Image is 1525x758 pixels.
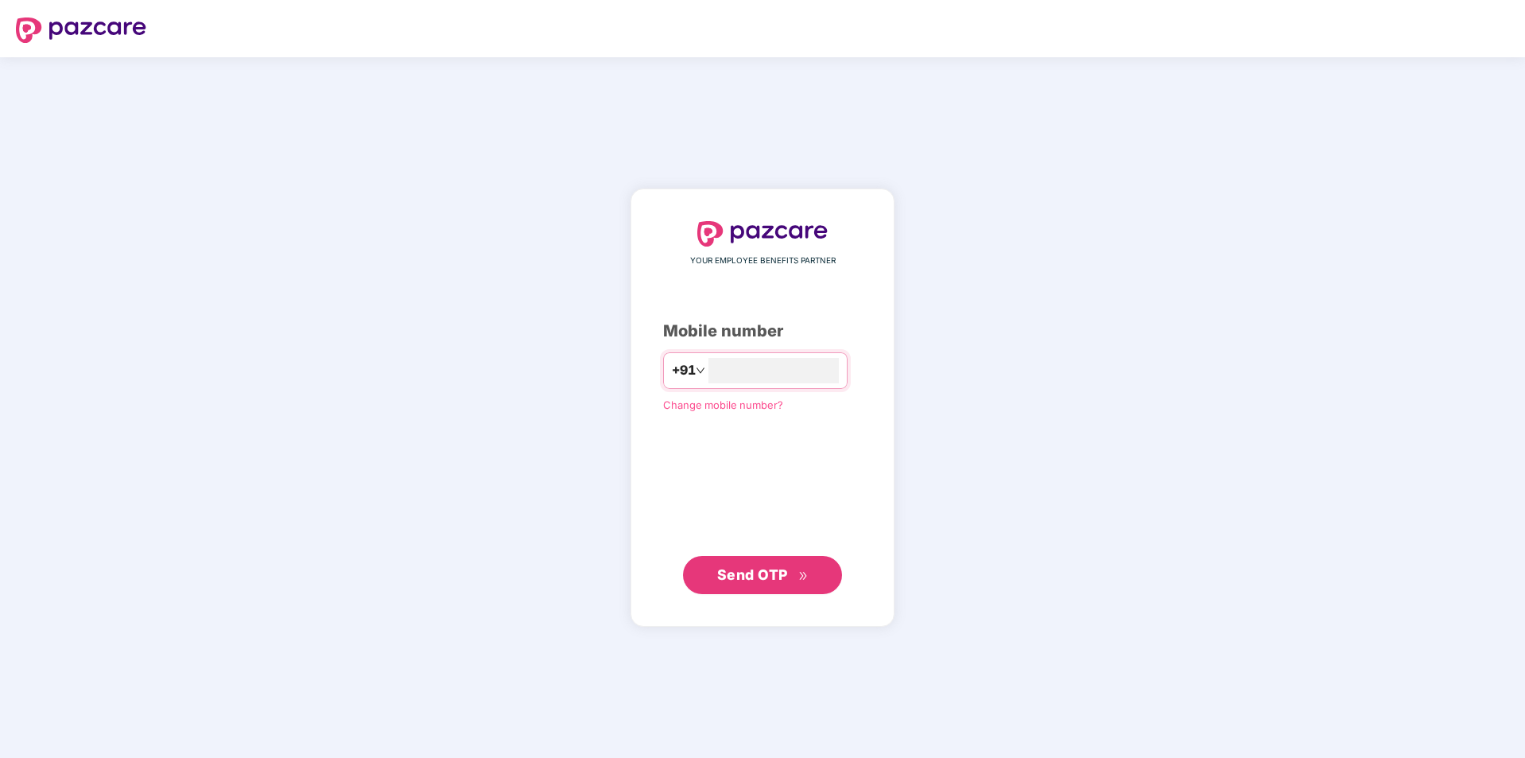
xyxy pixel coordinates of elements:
[16,17,146,43] img: logo
[717,566,788,583] span: Send OTP
[798,571,809,581] span: double-right
[663,398,783,411] a: Change mobile number?
[696,366,705,375] span: down
[690,255,836,267] span: YOUR EMPLOYEE BENEFITS PARTNER
[672,360,696,380] span: +91
[663,319,862,344] div: Mobile number
[697,221,828,247] img: logo
[683,556,842,594] button: Send OTPdouble-right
